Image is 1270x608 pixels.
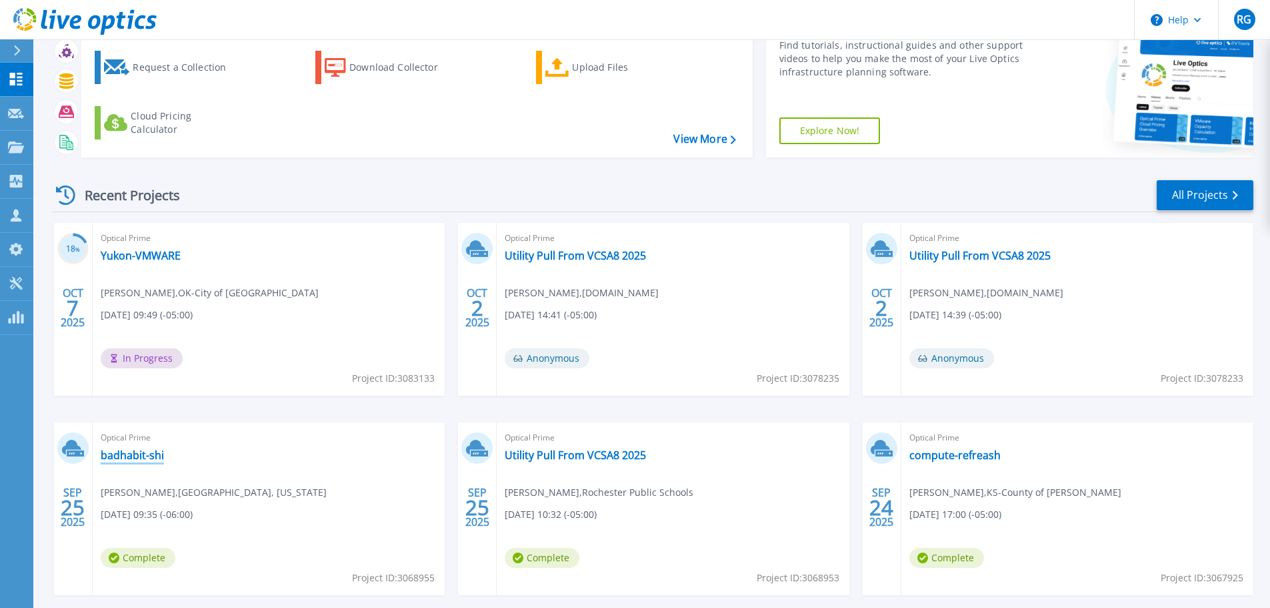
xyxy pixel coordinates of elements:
[536,51,685,84] a: Upload Files
[875,302,887,314] span: 2
[101,485,327,500] span: [PERSON_NAME] , [GEOGRAPHIC_DATA], [US_STATE]
[465,483,490,532] div: SEP 2025
[465,502,489,513] span: 25
[471,302,483,314] span: 2
[465,284,490,332] div: OCT 2025
[505,485,693,500] span: [PERSON_NAME] , Rochester Public Schools
[131,109,237,136] div: Cloud Pricing Calculator
[572,54,679,81] div: Upload Files
[101,507,193,522] span: [DATE] 09:35 (-06:00)
[505,548,579,568] span: Complete
[315,51,464,84] a: Download Collector
[57,242,89,257] h3: 18
[909,448,1001,462] a: compute-refreash
[909,231,1245,246] span: Optical Prime
[673,133,735,145] a: View More
[505,231,841,246] span: Optical Prime
[352,371,435,386] span: Project ID: 3083133
[95,51,243,84] a: Request a Collection
[1161,571,1243,585] span: Project ID: 3067925
[60,284,85,332] div: OCT 2025
[1237,14,1251,25] span: RG
[101,348,183,368] span: In Progress
[909,286,1063,300] span: [PERSON_NAME] , [DOMAIN_NAME]
[779,39,1028,79] div: Find tutorials, instructional guides and other support videos to help you make the most of your L...
[101,249,181,262] a: Yukon-VMWARE
[60,483,85,532] div: SEP 2025
[349,54,456,81] div: Download Collector
[505,348,589,368] span: Anonymous
[505,448,646,462] a: Utility Pull From VCSA8 2025
[61,502,85,513] span: 25
[101,548,175,568] span: Complete
[101,430,437,445] span: Optical Prime
[133,54,239,81] div: Request a Collection
[505,249,646,262] a: Utility Pull From VCSA8 2025
[75,246,80,253] span: %
[1161,371,1243,386] span: Project ID: 3078233
[101,231,437,246] span: Optical Prime
[51,179,198,212] div: Recent Projects
[101,308,193,322] span: [DATE] 09:49 (-05:00)
[505,507,597,522] span: [DATE] 10:32 (-05:00)
[909,430,1245,445] span: Optical Prime
[757,571,839,585] span: Project ID: 3068953
[869,502,893,513] span: 24
[909,308,1001,322] span: [DATE] 14:39 (-05:00)
[909,348,994,368] span: Anonymous
[352,571,435,585] span: Project ID: 3068955
[909,548,984,568] span: Complete
[909,249,1051,262] a: Utility Pull From VCSA8 2025
[67,302,79,314] span: 7
[909,485,1121,500] span: [PERSON_NAME] , KS-County of [PERSON_NAME]
[779,117,881,144] a: Explore Now!
[101,448,164,462] a: badhabit-shi
[505,430,841,445] span: Optical Prime
[757,371,839,386] span: Project ID: 3078235
[505,308,597,322] span: [DATE] 14:41 (-05:00)
[869,483,894,532] div: SEP 2025
[1157,180,1253,210] a: All Projects
[101,286,319,300] span: [PERSON_NAME] , OK-City of [GEOGRAPHIC_DATA]
[95,106,243,139] a: Cloud Pricing Calculator
[869,284,894,332] div: OCT 2025
[505,286,659,300] span: [PERSON_NAME] , [DOMAIN_NAME]
[909,507,1001,522] span: [DATE] 17:00 (-05:00)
